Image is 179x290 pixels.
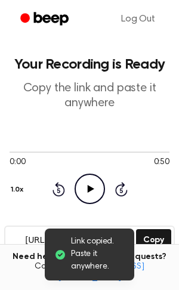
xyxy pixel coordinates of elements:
[10,57,169,72] h1: Your Recording is Ready
[109,5,167,33] a: Log Out
[10,156,25,169] span: 0:00
[10,81,169,111] p: Copy the link and paste it anywhere
[136,229,171,251] button: Copy
[12,8,79,31] a: Beep
[10,180,27,200] button: 1.0x
[154,156,169,169] span: 0:50
[7,262,172,283] span: Contact us
[71,236,125,273] span: Link copied. Paste it anywhere.
[58,263,144,282] a: [EMAIL_ADDRESS][DOMAIN_NAME]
